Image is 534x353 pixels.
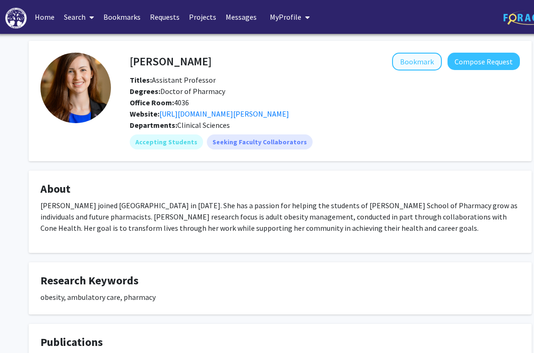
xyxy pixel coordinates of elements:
[40,336,520,349] h4: Publications
[30,0,59,33] a: Home
[7,311,40,346] iframe: Chat
[270,12,301,22] span: My Profile
[130,86,160,96] b: Degrees:
[40,200,520,234] p: [PERSON_NAME] joined [GEOGRAPHIC_DATA] in [DATE]. She has a passion for helping the students of [...
[130,86,225,96] span: Doctor of Pharmacy
[130,134,203,149] mat-chip: Accepting Students
[221,0,261,33] a: Messages
[145,0,184,33] a: Requests
[130,109,159,118] b: Website:
[392,53,442,71] button: Add Angela Baalmann to Bookmarks
[184,0,221,33] a: Projects
[40,291,520,303] div: obesity, ambulatory care, pharmacy
[448,53,520,70] button: Compose Request to Angela Baalmann
[130,75,216,85] span: Assistant Professor
[130,53,212,70] h4: [PERSON_NAME]
[177,120,230,130] span: Clinical Sciences
[130,98,189,107] span: 4036
[40,182,520,196] h4: About
[207,134,313,149] mat-chip: Seeking Faculty Collaborators
[40,274,520,288] h4: Research Keywords
[130,98,174,107] b: Office Room:
[5,8,27,29] img: High Point University Logo
[40,53,111,123] img: Profile Picture
[99,0,145,33] a: Bookmarks
[130,75,152,85] b: Titles:
[130,120,177,130] b: Departments:
[59,0,99,33] a: Search
[159,109,289,118] a: Opens in a new tab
